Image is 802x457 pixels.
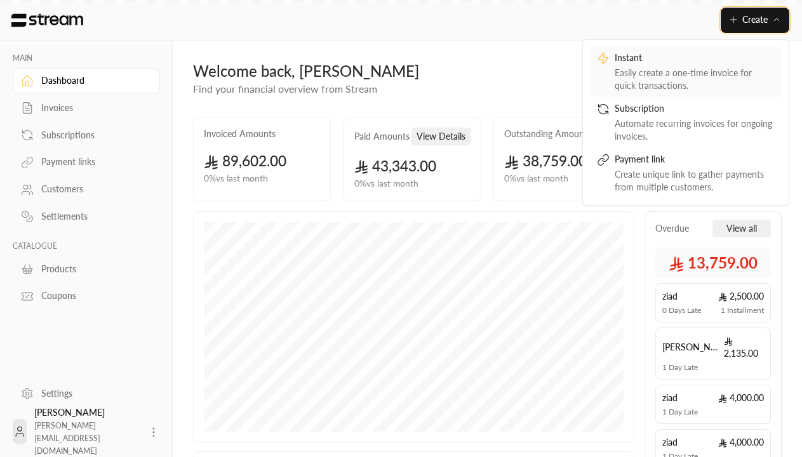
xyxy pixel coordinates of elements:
[41,156,144,168] div: Payment links
[724,334,764,360] span: 2,135.00
[615,67,775,92] div: Easily create a one-time invoice for quick transactions.
[41,102,144,114] div: Invoices
[615,51,775,67] div: Instant
[13,381,160,406] a: Settings
[662,407,698,417] span: 1 Day Late
[204,152,286,169] span: 89,602.00
[504,128,591,140] h2: Outstanding Amounts
[504,152,587,169] span: 38,759.00
[662,341,724,354] span: [PERSON_NAME]
[655,328,771,380] a: [PERSON_NAME] 2,135.001 Day Late
[13,53,160,63] p: MAIN
[41,289,144,302] div: Coupons
[615,168,775,194] div: Create unique link to gather payments from multiple customers.
[41,387,144,400] div: Settings
[504,172,568,185] span: 0 % vs last month
[742,14,768,25] span: Create
[718,436,764,449] span: 4,000.00
[662,305,701,315] span: 0 Days Late
[615,153,775,168] div: Payment link
[718,290,764,303] span: 2,500.00
[591,148,781,199] a: Payment linkCreate unique link to gather payments from multiple customers.
[41,74,144,87] div: Dashboard
[204,172,268,185] span: 0 % vs last month
[193,83,377,95] span: Find your financial overview from Stream
[41,210,144,223] div: Settlements
[718,392,764,404] span: 4,000.00
[354,177,418,190] span: 0 % vs last month
[41,263,144,275] div: Products
[354,130,410,143] h2: Paid Amounts
[655,283,771,322] a: ziad 2,500.000 Days Late1 Installment
[411,128,471,145] button: View Details
[615,117,775,143] div: Automate recurring invoices for ongoing invoices.
[41,183,144,195] div: Customers
[662,436,678,449] span: ziad
[204,128,276,140] h2: Invoiced Amounts
[13,256,160,281] a: Products
[34,421,100,456] span: [PERSON_NAME][EMAIL_ADDRESS][DOMAIN_NAME]
[669,253,758,273] span: 13,759.00
[13,150,160,175] a: Payment links
[591,46,781,97] a: InstantEasily create a one-time invoice for quick transactions.
[591,97,781,148] a: SubscriptionAutomate recurring invoices for ongoing invoices.
[712,220,771,237] button: View all
[34,406,140,457] div: [PERSON_NAME]
[721,8,789,33] button: Create
[41,129,144,142] div: Subscriptions
[13,123,160,147] a: Subscriptions
[655,222,689,235] span: Overdue
[615,102,775,117] div: Subscription
[193,61,677,81] div: Welcome back, [PERSON_NAME]
[10,13,84,27] img: Logo
[13,241,160,251] p: CATALOGUE
[13,69,160,93] a: Dashboard
[13,177,160,202] a: Customers
[13,96,160,121] a: Invoices
[13,204,160,229] a: Settlements
[655,385,771,424] a: ziad 4,000.001 Day Late
[662,362,698,373] span: 1 Day Late
[721,305,764,315] span: 1 Installment
[662,392,678,404] span: ziad
[662,290,678,303] span: ziad
[354,157,437,175] span: 43,343.00
[13,284,160,308] a: Coupons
